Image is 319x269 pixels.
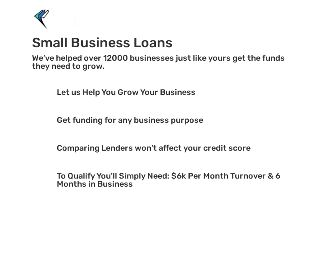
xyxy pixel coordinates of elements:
h1: Small Business Loans [32,36,287,54]
h4: We’ve helped over 12000 businesses just like yours get the funds they need to grow. [32,54,287,75]
span: [DATE] [249,220,280,231]
h3: ✓ Special Offer: 4 Weeks No Repayments on Unsecured Business Loans Up to $500 000! Offer valid un... [32,206,287,249]
span: To Qualify You'll Simply Need: $6k Per Month Turnover & 6 Months in Business [57,171,280,189]
span: Get funding for any business purpose [57,115,203,125]
span: Let us Help You Grow Your Business [57,87,196,97]
img: Bizzloans New Zealand [34,9,112,31]
span: Comparing Lenders won’t affect your credit score [57,143,251,153]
